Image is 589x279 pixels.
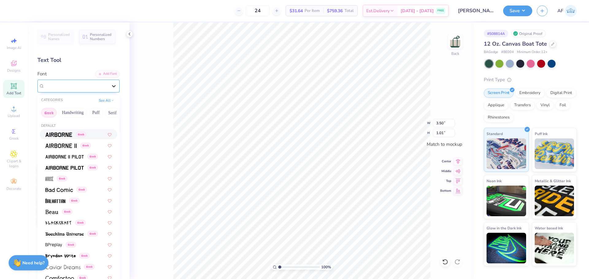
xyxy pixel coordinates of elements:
img: Blackcraft [45,221,71,225]
span: Personalized Numbers [90,32,112,41]
div: CATEGORIES [41,98,63,103]
span: Puff Ink [535,130,548,137]
div: Foil [556,101,570,110]
span: Glow in the Dark Ink [487,225,522,231]
div: Print Type [484,76,577,83]
button: Puff [89,108,103,118]
span: Standard [487,130,503,137]
span: Greek [69,198,79,203]
img: Neon Ink [487,186,526,216]
div: Screen Print [484,89,514,98]
button: See All [97,97,116,104]
img: Airborne II Pilot [45,155,84,159]
img: Beau [45,210,58,214]
img: Airborne Pilot [45,166,84,170]
span: Greek [66,242,76,247]
span: Bottom [440,189,451,193]
button: Handwriting [59,108,87,118]
span: Est. Delivery [366,8,390,14]
img: Arrose [45,177,53,181]
input: Untitled Design [453,5,499,17]
button: Serif [105,108,120,118]
div: Default [37,123,120,129]
div: Embroidery [515,89,545,98]
span: Greek [87,165,98,170]
div: Rhinestones [484,113,514,122]
span: Greek [75,220,86,225]
span: Clipart & logos [3,159,25,168]
div: # 508814A [484,30,508,37]
span: Middle [440,169,451,173]
img: Glow in the Dark Ink [487,233,526,263]
strong: Need help? [22,260,44,266]
input: – – [246,5,270,16]
div: Transfers [510,101,535,110]
span: Add Text [6,91,21,96]
div: Original Proof [511,30,546,37]
img: Back [449,36,461,48]
img: Water based Ink [535,233,574,263]
img: BPreplay [45,243,62,247]
img: Balhattan [45,199,65,203]
button: Greek [41,108,57,118]
span: Water based Ink [535,225,563,231]
span: Minimum Order: 12 + [517,50,548,55]
img: Standard [487,138,526,169]
span: Greek [80,143,91,148]
div: Vinyl [537,101,554,110]
span: $31.64 [290,8,303,14]
img: Puff Ink [535,138,574,169]
div: Back [451,51,459,56]
img: Caviar Dreams [45,265,80,269]
span: Decorate [6,186,21,191]
div: Text Tool [37,56,120,64]
img: Airborne II [45,144,77,148]
span: $759.36 [327,8,343,14]
span: Greek [57,176,67,181]
img: Airborne [45,133,72,137]
span: Total [345,8,354,14]
span: [DATE] - [DATE] [401,8,434,14]
span: Greek [84,264,94,270]
span: Greek [76,132,86,137]
span: Designs [7,68,21,73]
div: Digital Print [546,89,576,98]
img: Metallic & Glitter Ink [535,186,574,216]
img: Boecklins Universe [45,232,84,236]
span: Center [440,159,451,164]
img: Bad Comic [45,188,73,192]
span: Greek [76,187,87,192]
a: AF [557,5,577,17]
span: Greek [9,136,19,141]
span: Greek [62,209,72,214]
span: Metallic & Glitter Ink [535,178,571,184]
span: Top [440,179,451,183]
span: FREE [437,9,444,13]
span: Greek [79,253,90,258]
span: Personalized Names [48,32,70,41]
span: Greek [87,154,98,159]
button: Save [503,6,532,16]
label: Font [37,70,47,77]
span: # BE004 [501,50,514,55]
span: Upload [8,113,20,118]
div: Applique [484,101,508,110]
img: Bryndan Write [45,254,76,258]
span: BAGedge [484,50,498,55]
span: Neon Ink [487,178,502,184]
span: Per Item [305,8,320,14]
img: Ana Francesca Bustamante [565,5,577,17]
span: AF [557,7,563,14]
span: 12 Oz. Canvas Boat Tote [484,40,547,47]
span: Greek [87,231,98,236]
div: Add Font [95,70,120,77]
span: Image AI [7,45,21,50]
span: 100 % [321,264,331,270]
